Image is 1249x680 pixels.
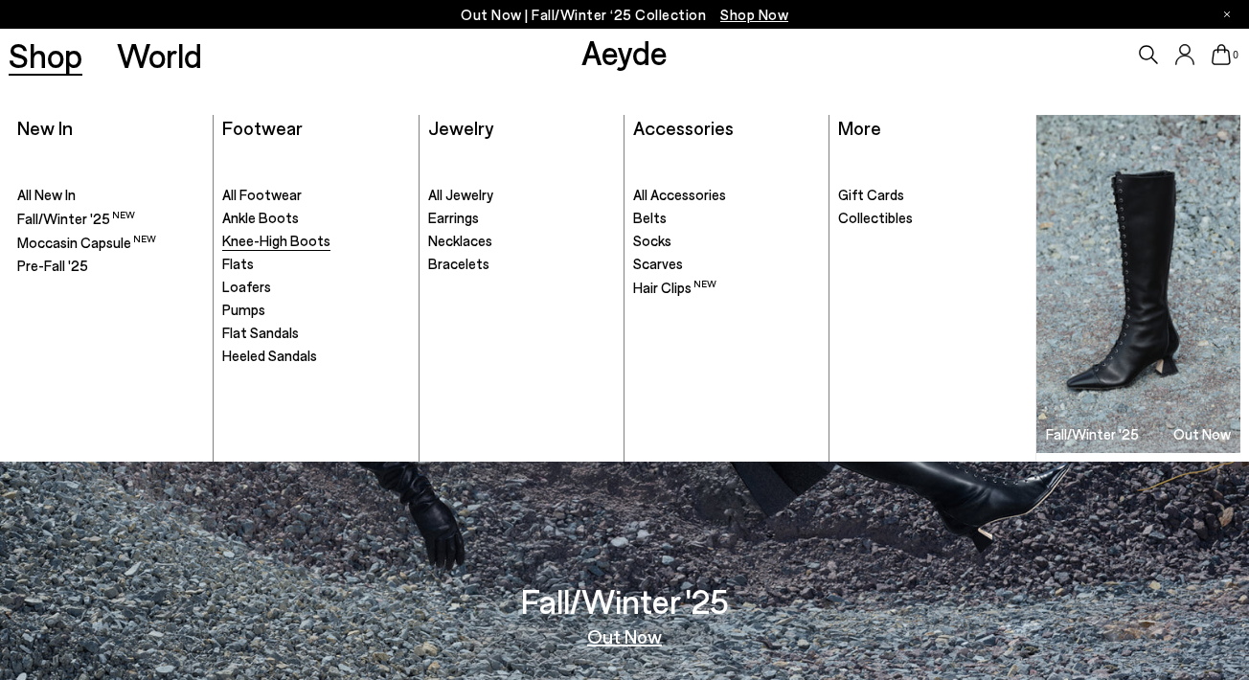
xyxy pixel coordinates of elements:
span: Earrings [428,209,479,226]
a: Scarves [633,255,820,274]
a: All Accessories [633,186,820,205]
a: Fall/Winter '25 [17,209,204,229]
span: 0 [1231,50,1240,60]
a: Fall/Winter '25 Out Now [1036,115,1240,453]
a: Heeled Sandals [222,347,409,366]
a: Pre-Fall '25 [17,257,204,276]
span: Loafers [222,278,271,295]
span: Pre-Fall '25 [17,257,88,274]
a: Loafers [222,278,409,297]
span: Hair Clips [633,279,716,296]
a: Gift Cards [838,186,1026,205]
span: Pumps [222,301,265,318]
span: Socks [633,232,671,249]
a: More [838,116,881,139]
a: Flat Sandals [222,324,409,343]
span: Fall/Winter '25 [17,210,135,227]
a: Ankle Boots [222,209,409,228]
a: Moccasin Capsule [17,233,204,253]
span: Flats [222,255,254,272]
a: Collectibles [838,209,1026,228]
a: Earrings [428,209,615,228]
a: Footwear [222,116,303,139]
a: Socks [633,232,820,251]
span: Navigate to /collections/new-in [720,6,788,23]
h3: Fall/Winter '25 [1046,427,1139,442]
a: 0 [1212,44,1231,65]
span: All Footwear [222,186,302,203]
span: Belts [633,209,667,226]
span: Gift Cards [838,186,904,203]
img: Group_1295_900x.jpg [1036,115,1240,453]
span: Collectibles [838,209,913,226]
span: Bracelets [428,255,489,272]
a: Pumps [222,301,409,320]
span: All Jewelry [428,186,493,203]
a: Necklaces [428,232,615,251]
span: Ankle Boots [222,209,299,226]
a: Aeyde [581,32,668,72]
span: Necklaces [428,232,492,249]
a: Shop [9,38,82,72]
span: Scarves [633,255,683,272]
a: All Footwear [222,186,409,205]
span: All New In [17,186,76,203]
a: Belts [633,209,820,228]
a: All Jewelry [428,186,615,205]
span: Moccasin Capsule [17,234,156,251]
span: Heeled Sandals [222,347,317,364]
h3: Fall/Winter '25 [521,584,729,618]
a: Out Now [587,626,662,646]
h3: Out Now [1173,427,1231,442]
a: New In [17,116,73,139]
a: Hair Clips [633,278,820,298]
p: Out Now | Fall/Winter ‘25 Collection [461,3,788,27]
span: Flat Sandals [222,324,299,341]
a: Accessories [633,116,734,139]
a: Jewelry [428,116,493,139]
span: Knee-High Boots [222,232,330,249]
a: Knee-High Boots [222,232,409,251]
a: World [117,38,202,72]
a: Flats [222,255,409,274]
a: Bracelets [428,255,615,274]
a: All New In [17,186,204,205]
span: All Accessories [633,186,726,203]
